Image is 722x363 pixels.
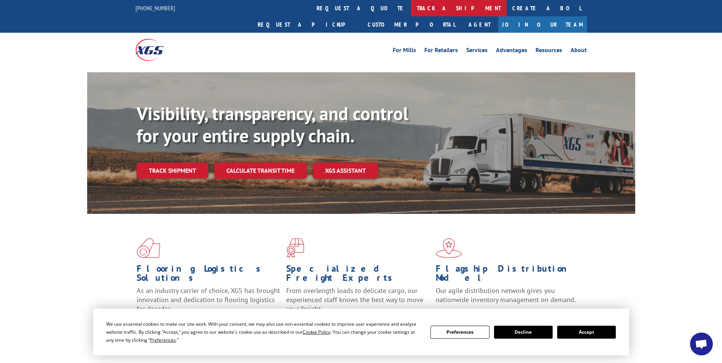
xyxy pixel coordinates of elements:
a: Resources [536,47,562,56]
p: From overlength loads to delicate cargo, our experienced staff knows the best way to move your fr... [286,286,430,320]
img: xgs-icon-total-supply-chain-intelligence-red [137,238,160,258]
a: Agent [461,16,498,33]
button: Decline [494,326,553,339]
img: xgs-icon-focused-on-flooring-red [286,238,304,258]
a: Advantages [496,47,527,56]
a: Track shipment [137,162,208,178]
span: As an industry carrier of choice, XGS has brought innovation and dedication to flooring logistics... [137,286,280,313]
span: Preferences [150,337,176,343]
a: [PHONE_NUMBER] [135,4,175,12]
a: About [571,47,587,56]
a: Services [466,47,488,56]
span: Cookie Policy [303,329,330,335]
a: XGS ASSISTANT [313,162,378,179]
a: Customer Portal [362,16,461,33]
a: Join Our Team [498,16,587,33]
a: For Mills [393,47,416,56]
img: xgs-icon-flagship-distribution-model-red [436,238,462,258]
button: Accept [557,326,616,339]
div: We use essential cookies to make our site work. With your consent, we may also use non-essential ... [106,320,421,344]
div: Cookie Consent Prompt [93,309,629,355]
a: For Retailers [424,47,458,56]
div: Open chat [690,333,713,355]
a: Request a pickup [252,16,362,33]
b: Visibility, transparency, and control for your entire supply chain. [137,102,408,147]
h1: Flagship Distribution Model [436,264,580,286]
h1: Specialized Freight Experts [286,264,430,286]
a: Calculate transit time [214,162,307,179]
span: Our agile distribution network gives you nationwide inventory management on demand. [436,286,576,304]
button: Preferences [430,326,489,339]
h1: Flooring Logistics Solutions [137,264,281,286]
